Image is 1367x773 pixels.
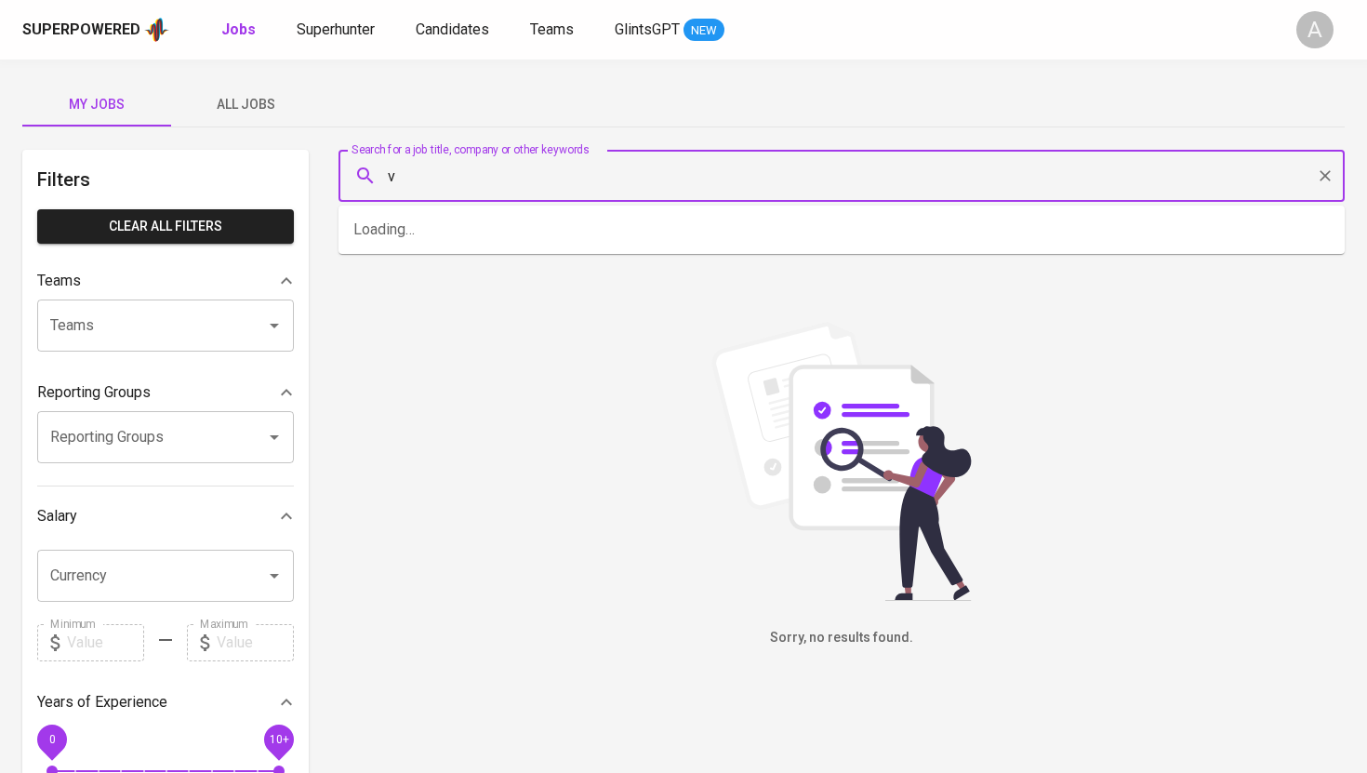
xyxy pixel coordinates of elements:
a: Jobs [221,19,259,42]
span: My Jobs [33,93,160,116]
div: A [1296,11,1334,48]
span: Superhunter [297,20,375,38]
button: Open [261,313,287,339]
div: Loading… [338,206,1345,254]
button: Open [261,563,287,589]
img: file_searching.svg [702,322,981,601]
div: Years of Experience [37,684,294,721]
div: Reporting Groups [37,374,294,411]
button: Clear All filters [37,209,294,244]
a: Superhunter [297,19,378,42]
b: Jobs [221,20,256,38]
span: 0 [48,732,55,745]
a: Teams [530,19,577,42]
div: Superpowered [22,20,140,41]
span: Candidates [416,20,489,38]
img: app logo [144,16,169,44]
p: Salary [37,505,77,527]
span: Teams [530,20,574,38]
span: GlintsGPT [615,20,680,38]
p: Years of Experience [37,691,167,713]
a: Superpoweredapp logo [22,16,169,44]
h6: Sorry, no results found. [338,628,1345,648]
button: Clear [1312,163,1338,189]
input: Value [217,624,294,661]
a: GlintsGPT NEW [615,19,724,42]
span: 10+ [269,732,288,745]
span: NEW [683,21,724,40]
div: Salary [37,498,294,535]
h6: Filters [37,165,294,194]
p: Reporting Groups [37,381,151,404]
a: Candidates [416,19,493,42]
span: Clear All filters [52,215,279,238]
button: Open [261,424,287,450]
span: All Jobs [182,93,309,116]
input: Value [67,624,144,661]
div: Teams [37,262,294,300]
p: Teams [37,270,81,292]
